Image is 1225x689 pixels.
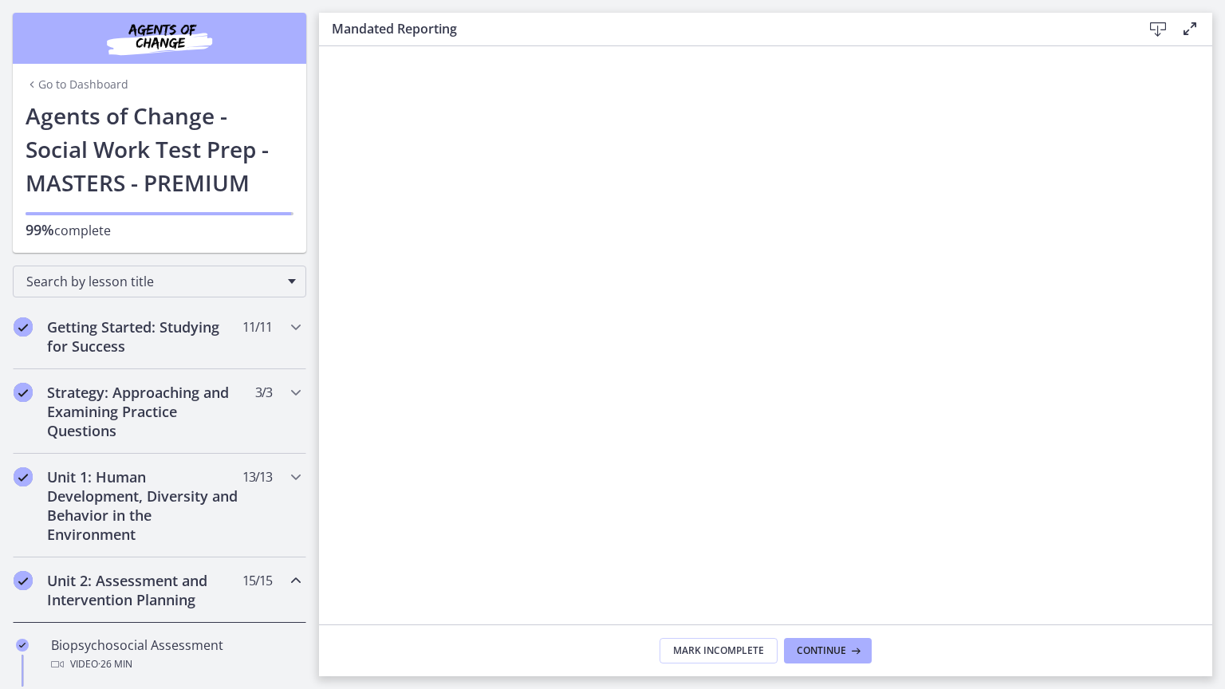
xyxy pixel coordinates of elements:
[14,467,33,486] i: Completed
[319,46,1212,663] iframe: Video Lesson
[51,655,300,674] div: Video
[14,383,33,402] i: Completed
[47,571,242,609] h2: Unit 2: Assessment and Intervention Planning
[242,467,272,486] span: 13 / 13
[26,99,293,199] h1: Agents of Change - Social Work Test Prep - MASTERS - PREMIUM
[98,655,132,674] span: · 26 min
[784,638,872,663] button: Continue
[242,317,272,337] span: 11 / 11
[47,467,242,544] h2: Unit 1: Human Development, Diversity and Behavior in the Environment
[16,639,29,652] i: Completed
[13,266,306,297] div: Search by lesson title
[51,636,300,674] div: Biopsychosocial Assessment
[673,644,764,657] span: Mark Incomplete
[26,77,128,93] a: Go to Dashboard
[242,571,272,590] span: 15 / 15
[26,220,54,239] span: 99%
[14,317,33,337] i: Completed
[64,19,255,57] img: Agents of Change
[47,317,242,356] h2: Getting Started: Studying for Success
[332,19,1117,38] h3: Mandated Reporting
[660,638,778,663] button: Mark Incomplete
[26,220,293,240] p: complete
[14,571,33,590] i: Completed
[797,644,846,657] span: Continue
[26,273,280,290] span: Search by lesson title
[47,383,242,440] h2: Strategy: Approaching and Examining Practice Questions
[255,383,272,402] span: 3 / 3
